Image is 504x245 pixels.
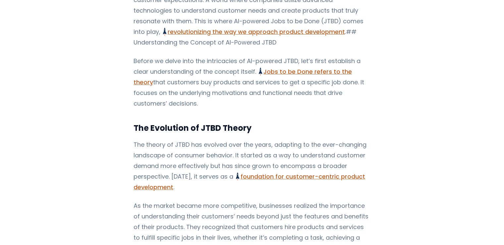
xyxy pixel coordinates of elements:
h3: The Evolution of JTBD Theory [134,122,370,134]
p: The theory of JTBD has evolved over the years, adapting to the ever-changing landscape of consume... [134,139,370,193]
a: revolutionizing the way we approach product development [163,28,345,36]
a: foundation for customer-centric product development [134,172,365,191]
a: Jobs to be Done refers to the theory [134,67,352,86]
p: Before we delve into the intricacies of AI-powered JTBD, let’s first establish a clear understand... [134,56,370,109]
